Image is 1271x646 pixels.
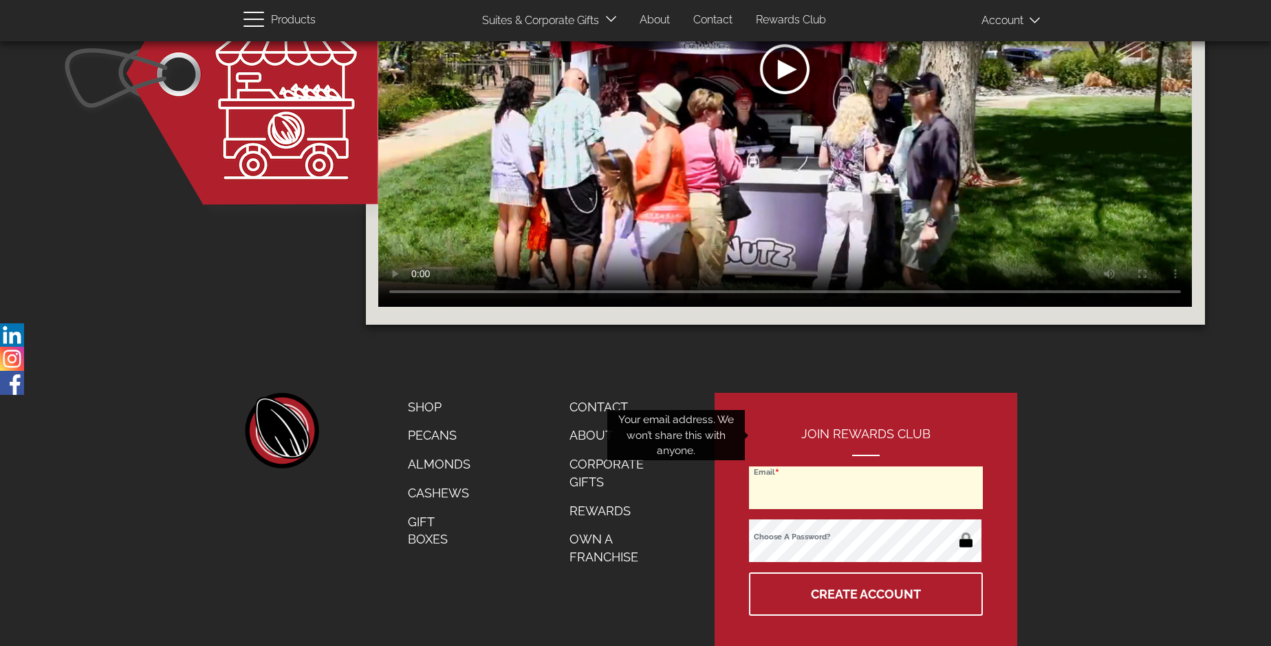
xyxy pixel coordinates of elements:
[472,8,603,34] a: Suites & Corporate Gifts
[749,427,983,456] h2: Join Rewards Club
[559,450,671,496] a: Corporate Gifts
[749,466,983,509] input: Email
[559,393,671,422] a: Contact
[749,572,983,616] button: Create Account
[398,508,481,554] a: Gift Boxes
[683,7,743,34] a: Contact
[398,479,481,508] a: Cashews
[746,7,836,34] a: Rewards Club
[243,393,319,469] a: home
[559,497,671,526] a: Rewards
[398,450,481,479] a: Almonds
[607,410,745,460] div: Your email address. We won’t share this with anyone.
[629,7,680,34] a: About
[398,421,481,450] a: Pecans
[559,421,671,450] a: About
[271,10,316,30] span: Products
[398,393,481,422] a: Shop
[559,525,671,571] a: Own a Franchise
